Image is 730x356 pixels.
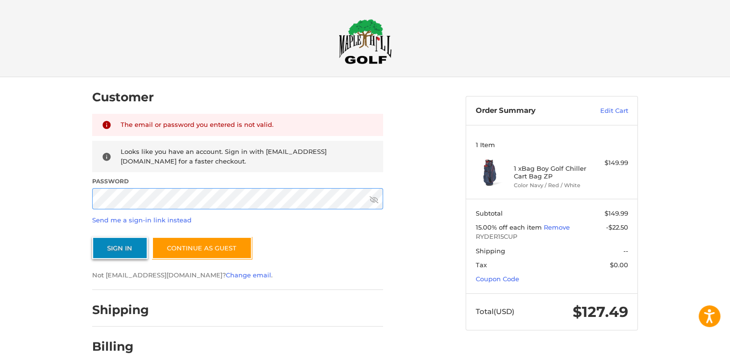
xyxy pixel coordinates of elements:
h2: Customer [92,90,154,105]
button: Sign In [92,237,148,259]
label: Password [92,177,383,186]
span: 15.00% off each item [476,223,544,231]
img: Maple Hill Golf [339,19,392,64]
span: Shipping [476,247,505,255]
h3: 1 Item [476,141,628,149]
div: The email or password you entered is not valid. [121,120,374,130]
a: Send me a sign-in link instead [92,216,192,224]
div: $149.99 [590,158,628,168]
span: RYDER15CUP [476,232,628,242]
span: Subtotal [476,209,503,217]
span: -- [623,247,628,255]
li: Color Navy / Red / White [514,181,588,190]
span: $127.49 [573,303,628,321]
h2: Billing [92,339,149,354]
h3: Order Summary [476,106,579,116]
a: Continue as guest [152,237,252,259]
h2: Shipping [92,302,149,317]
span: Tax [476,261,487,269]
h4: 1 x Bag Boy Golf Chiller Cart Bag ZP [514,164,588,180]
a: Change email [226,271,271,279]
span: $0.00 [610,261,628,269]
a: Remove [544,223,570,231]
span: Looks like you have an account. Sign in with [EMAIL_ADDRESS][DOMAIN_NAME] for a faster checkout. [121,148,327,165]
a: Edit Cart [579,106,628,116]
span: Total (USD) [476,307,514,316]
span: -$22.50 [606,223,628,231]
span: $149.99 [605,209,628,217]
a: Coupon Code [476,275,519,283]
p: Not [EMAIL_ADDRESS][DOMAIN_NAME]? . [92,271,383,280]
